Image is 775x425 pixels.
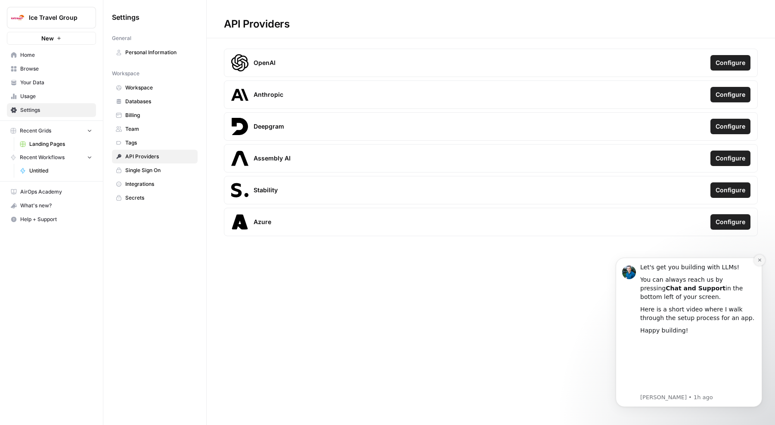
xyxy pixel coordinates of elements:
p: Message from Alex, sent 1h ago [37,148,153,156]
button: New [7,32,96,45]
span: Integrations [125,180,194,188]
span: Databases [125,98,194,105]
span: General [112,34,131,42]
div: API Providers [207,17,307,31]
button: Dismiss notification [151,9,162,21]
a: Single Sign On [112,163,198,177]
span: Landing Pages [29,140,92,148]
span: Configure [716,90,745,99]
span: Single Sign On [125,166,194,174]
span: Settings [112,12,139,22]
button: Configure [710,119,750,134]
a: Your Data [7,76,96,89]
iframe: Intercom notifications message [603,245,775,421]
span: Configure [716,154,745,163]
a: Tags [112,136,198,150]
a: Landing Pages [16,137,96,151]
span: Configure [716,122,745,131]
span: API Providers [125,153,194,160]
button: Configure [710,182,750,198]
span: Recent Grids [20,127,51,135]
a: Integrations [112,177,198,191]
a: Team [112,122,198,136]
span: Stability [254,186,278,194]
a: Workspace [112,81,198,95]
img: Ice Travel Group Logo [10,10,25,25]
span: Team [125,125,194,133]
span: Home [20,51,92,59]
button: Recent Grids [7,124,96,137]
span: Usage [20,92,92,100]
span: Your Data [20,79,92,86]
span: Azure [254,218,271,226]
button: Configure [710,151,750,166]
span: Personal Information [125,49,194,56]
a: Browse [7,62,96,76]
iframe: youtube [37,94,153,146]
span: Workspace [125,84,194,92]
button: Help + Support [7,212,96,226]
a: Untitled [16,164,96,178]
button: Workspace: Ice Travel Group [7,7,96,28]
a: Billing [112,108,198,122]
span: Tags [125,139,194,147]
span: Configure [716,186,745,194]
button: Configure [710,87,750,102]
span: Help + Support [20,216,92,223]
span: Settings [20,106,92,114]
span: Assembly AI [254,154,291,163]
span: Deepgram [254,122,284,131]
a: Secrets [112,191,198,205]
span: Secrets [125,194,194,202]
div: What's new? [7,199,96,212]
a: Home [7,48,96,62]
a: Personal Information [112,46,198,59]
span: Ice Travel Group [29,13,81,22]
span: Untitled [29,167,92,175]
a: AirOps Academy [7,185,96,199]
span: New [41,34,54,43]
a: Settings [7,103,96,117]
span: Workspace [112,70,139,77]
a: Usage [7,89,96,103]
span: AirOps Academy [20,188,92,196]
span: Configure [716,218,745,226]
span: Recent Workflows [20,154,65,161]
a: API Providers [112,150,198,163]
button: Recent Workflows [7,151,96,164]
button: Configure [710,55,750,71]
span: Browse [20,65,92,73]
button: What's new? [7,199,96,212]
span: Anthropic [254,90,283,99]
button: Configure [710,214,750,230]
span: Billing [125,111,194,119]
span: Configure [716,59,745,67]
span: OpenAI [254,59,276,67]
a: Databases [112,95,198,108]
